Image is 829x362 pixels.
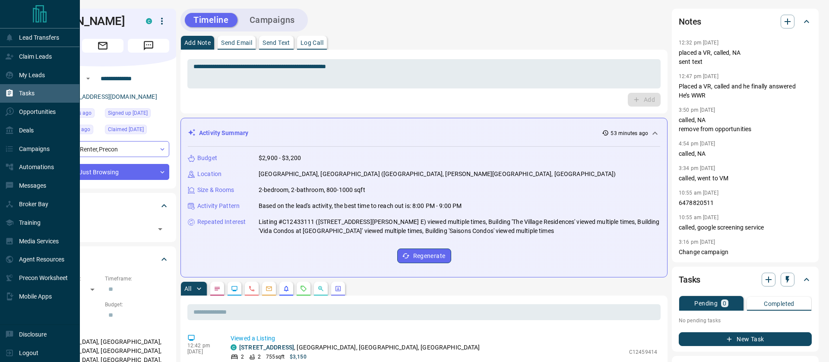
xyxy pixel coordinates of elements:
[679,165,715,171] p: 3:34 pm [DATE]
[146,18,152,24] div: condos.ca
[214,285,221,292] svg: Notes
[679,82,812,100] p: Placed a VR, called and he finally answered He’s WWR
[679,190,718,196] p: 10:55 am [DATE]
[199,129,248,138] p: Activity Summary
[679,48,812,66] p: placed a VR, called, NA sent text
[694,300,718,306] p: Pending
[679,248,812,257] p: Change campaign
[197,201,240,211] p: Activity Pattern
[679,15,701,28] h2: Notes
[679,116,812,134] p: called, NA remove from opportunities
[197,154,217,163] p: Budget
[185,13,237,27] button: Timeline
[221,40,252,46] p: Send Email
[197,186,234,195] p: Size & Rooms
[679,174,812,183] p: called, went to VM
[187,343,218,349] p: 12:42 pm
[266,285,272,292] svg: Emails
[105,301,169,308] p: Budget:
[679,73,718,79] p: 12:47 pm [DATE]
[197,217,246,227] p: Repeated Interest
[259,170,616,179] p: [GEOGRAPHIC_DATA], [GEOGRAPHIC_DATA] ([GEOGRAPHIC_DATA], [PERSON_NAME][GEOGRAPHIC_DATA], [GEOGRAP...
[60,93,157,100] a: [EMAIL_ADDRESS][DOMAIN_NAME]
[301,40,323,46] p: Log Call
[679,149,812,158] p: called, NA
[231,285,238,292] svg: Lead Browsing Activity
[241,13,304,27] button: Campaigns
[723,300,726,306] p: 0
[317,285,324,292] svg: Opportunities
[679,269,812,290] div: Tasks
[259,186,365,195] p: 2-bedroom, 2-bathroom, 800-1000 sqft
[290,353,307,361] p: $3,150
[105,125,169,137] div: Sun Aug 18 2024
[679,141,715,147] p: 4:54 pm [DATE]
[335,285,342,292] svg: Agent Actions
[82,39,123,53] span: Email
[259,154,301,163] p: $2,900 - $3,200
[611,129,648,137] p: 53 minutes ago
[154,223,166,235] button: Open
[36,164,169,180] div: Just Browsing
[108,109,148,117] span: Signed up [DATE]
[36,249,169,270] div: Criteria
[679,314,812,327] p: No pending tasks
[184,286,191,292] p: All
[679,223,812,232] p: called, google screening service
[239,344,294,351] a: [STREET_ADDRESS]
[679,273,700,286] h2: Tasks
[36,141,169,157] div: Renter , Precon
[764,301,794,307] p: Completed
[283,285,290,292] svg: Listing Alerts
[300,285,307,292] svg: Requests
[36,327,169,335] p: Areas Searched:
[259,217,660,236] p: Listing #C12433111 ([STREET_ADDRESS][PERSON_NAME] E) viewed multiple times, Building 'The Village...
[239,343,480,352] p: , [GEOGRAPHIC_DATA], [GEOGRAPHIC_DATA], [GEOGRAPHIC_DATA]
[397,249,451,263] button: Regenerate
[679,40,718,46] p: 12:32 pm [DATE]
[679,107,715,113] p: 3:50 pm [DATE]
[187,349,218,355] p: [DATE]
[629,348,657,356] p: C12459414
[679,11,812,32] div: Notes
[36,195,169,216] div: Tags
[184,40,211,46] p: Add Note
[679,239,715,245] p: 3:16 pm [DATE]
[263,40,290,46] p: Send Text
[83,73,93,84] button: Open
[679,198,812,208] p: 6478820511
[241,353,244,361] p: 2
[259,201,462,211] p: Based on the lead's activity, the best time to reach out is: 8:00 PM - 9:00 PM
[679,332,812,346] button: New Task
[188,125,660,141] div: Activity Summary53 minutes ago
[266,353,285,361] p: 755 sqft
[679,214,718,220] p: 10:55 am [DATE]
[105,275,169,283] p: Timeframe:
[258,353,261,361] p: 2
[197,170,221,179] p: Location
[36,14,133,28] h1: [PERSON_NAME]
[105,108,169,120] div: Sat Aug 17 2024
[128,39,169,53] span: Message
[231,334,657,343] p: Viewed a Listing
[248,285,255,292] svg: Calls
[108,125,144,134] span: Claimed [DATE]
[231,344,237,350] div: condos.ca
